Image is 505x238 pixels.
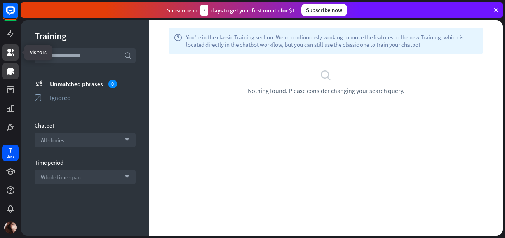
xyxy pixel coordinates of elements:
div: Subscribe now [301,4,347,16]
i: arrow_down [121,138,129,142]
span: Nothing found. Please consider changing your search query. [248,87,404,94]
div: days [7,154,14,159]
div: Training [35,30,136,42]
button: Open LiveChat chat widget [6,3,30,26]
div: 0 [108,80,117,88]
div: 3 [200,5,208,16]
i: ignored [35,94,42,101]
div: Time period [35,159,136,166]
div: Chatbot [35,122,136,129]
div: 7 [9,147,12,154]
i: arrow_down [121,175,129,179]
i: search [320,69,332,81]
i: search [124,52,132,59]
div: Unmatched phrases [50,80,136,88]
div: Ignored [50,94,136,101]
span: You're in the classic Training section. We're continuously working to move the features to the ne... [186,33,478,48]
i: help [174,33,182,48]
span: Whole time span [41,173,81,181]
div: Subscribe in days to get your first month for $1 [167,5,295,16]
a: 7 days [2,145,19,161]
span: All stories [41,136,64,144]
i: unmatched_phrases [35,80,42,88]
